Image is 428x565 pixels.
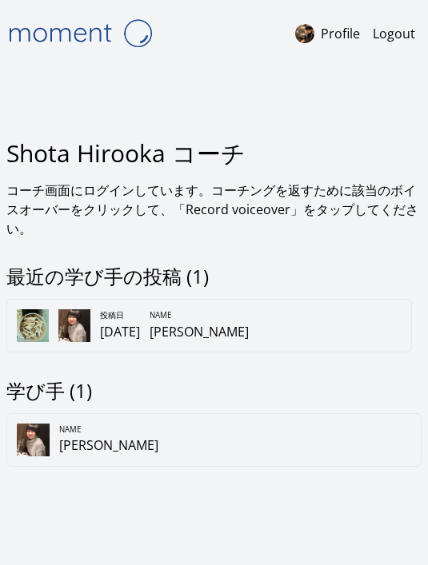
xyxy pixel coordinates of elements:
div: [DATE] [100,322,140,341]
div: Name [59,424,158,436]
img: %E3%82%B9%E3%82%AF%E3%83%AA%E3%83%BC%E3%83%B3%E3%82%B7%E3%83%A7%E3%83%83%E3%83%88_2022-04-22_21.5... [295,24,314,43]
div: 投稿日 [100,310,140,321]
img: 250921094501_thumb.jpeg [17,309,49,341]
div: [PERSON_NAME] [150,322,249,341]
div: [PERSON_NAME] [59,436,158,455]
a: Name[PERSON_NAME] [6,404,422,467]
a: 投稿日[DATE]Name[PERSON_NAME] [6,299,422,352]
h1: Shota Hirooka コーチ [6,126,422,181]
img: 58a870ce7328-IMG_6099.png [17,424,50,456]
img: 58a870ce7328-IMG_6099.png [58,309,90,341]
h2: 学び手 (1) [6,378,422,404]
p: コーチ画面にログインしています。コーチングを返すために該当のボイスオーバーをクリックして、「Record voiceover」をタップしてください。 [6,181,422,238]
a: Profile [295,24,360,43]
h2: 最近の学び手の投稿 (1) [6,264,422,289]
a: Logout [373,24,415,43]
div: Name [150,310,249,321]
